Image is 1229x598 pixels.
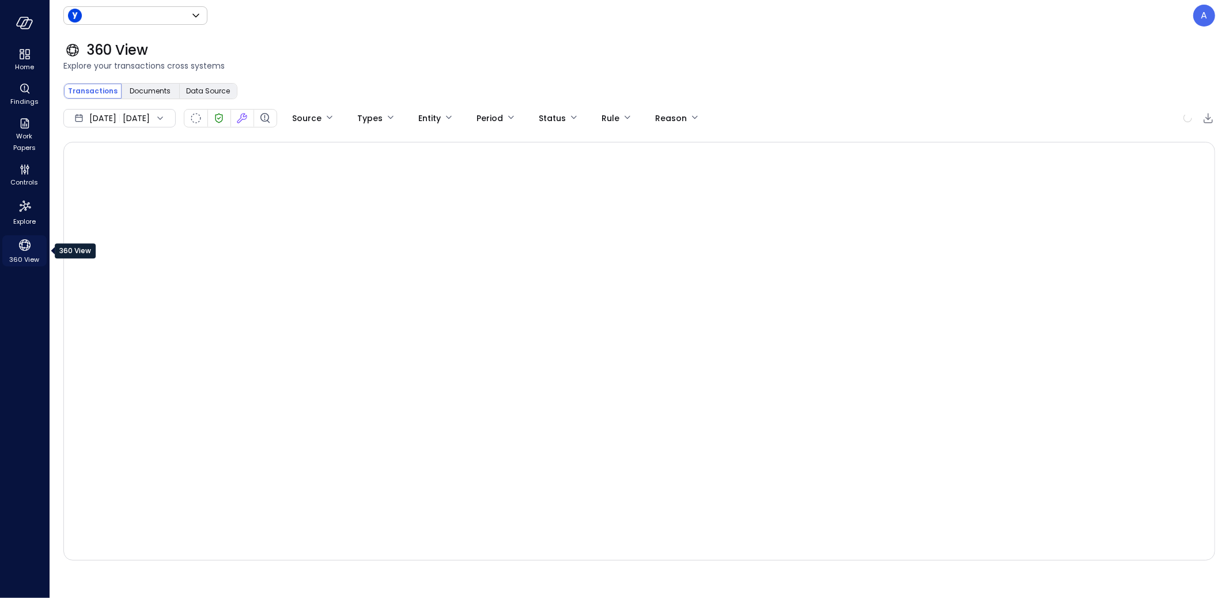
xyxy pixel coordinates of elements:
[2,81,47,108] div: Findings
[292,108,322,128] div: Source
[539,108,566,128] div: Status
[55,243,96,258] div: 360 View
[477,108,503,128] div: Period
[10,254,40,265] span: 360 View
[602,108,619,128] div: Rule
[68,9,82,22] img: Icon
[212,111,226,125] div: Verified
[655,108,687,128] div: Reason
[357,108,383,128] div: Types
[418,108,441,128] div: Entity
[130,85,171,97] span: Documents
[1182,112,1193,124] span: calculating...
[68,85,118,97] span: Transactions
[63,59,1215,72] span: Explore your transactions cross systems
[2,196,47,228] div: Explore
[186,85,230,97] span: Data Source
[2,161,47,189] div: Controls
[86,41,148,59] span: 360 View
[235,111,249,125] div: Fixed
[2,235,47,266] div: 360 View
[1193,5,1215,27] div: Assaf
[11,176,39,188] span: Controls
[15,61,34,73] span: Home
[1201,9,1208,22] p: A
[2,46,47,74] div: Home
[89,112,116,125] span: [DATE]
[2,115,47,155] div: Work Papers
[258,111,272,125] div: Finding
[10,96,39,107] span: Findings
[13,216,36,227] span: Explore
[7,130,42,153] span: Work Papers
[191,113,201,123] div: Not Scanned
